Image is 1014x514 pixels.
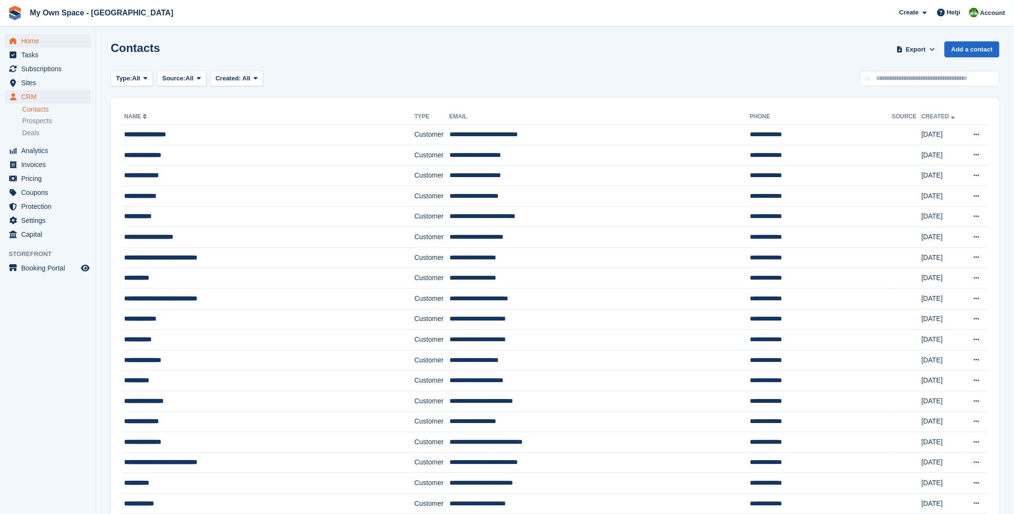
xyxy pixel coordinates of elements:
[111,71,153,87] button: Type: All
[216,75,241,82] span: Created:
[899,8,919,17] span: Create
[414,432,449,453] td: Customer
[21,76,79,90] span: Sites
[414,350,449,371] td: Customer
[922,493,964,514] td: [DATE]
[922,186,964,206] td: [DATE]
[26,5,177,21] a: My Own Space - [GEOGRAPHIC_DATA]
[21,228,79,241] span: Capital
[21,261,79,275] span: Booking Portal
[5,90,91,103] a: menu
[186,74,194,83] span: All
[922,227,964,248] td: [DATE]
[5,261,91,275] a: menu
[162,74,185,83] span: Source:
[922,206,964,227] td: [DATE]
[132,74,141,83] span: All
[922,371,964,391] td: [DATE]
[414,186,449,206] td: Customer
[906,45,926,54] span: Export
[5,158,91,171] a: menu
[980,8,1005,18] span: Account
[210,71,263,87] button: Created: All
[21,186,79,199] span: Coupons
[414,330,449,350] td: Customer
[22,116,91,126] a: Prospects
[945,41,1000,57] a: Add a contact
[22,128,91,138] a: Deals
[969,8,979,17] img: Keely
[21,62,79,76] span: Subscriptions
[750,109,892,125] th: Phone
[21,200,79,213] span: Protection
[21,90,79,103] span: CRM
[21,144,79,157] span: Analytics
[5,214,91,227] a: menu
[892,109,922,125] th: Source
[414,452,449,473] td: Customer
[414,227,449,248] td: Customer
[414,371,449,391] td: Customer
[5,76,91,90] a: menu
[449,109,750,125] th: Email
[243,75,251,82] span: All
[9,249,96,259] span: Storefront
[414,411,449,432] td: Customer
[5,62,91,76] a: menu
[922,166,964,186] td: [DATE]
[8,6,22,20] img: stora-icon-8386f47178a22dfd0bd8f6a31ec36ba5ce8667c1dd55bd0f319d3a0aa187defe.svg
[5,34,91,48] a: menu
[922,247,964,268] td: [DATE]
[21,158,79,171] span: Invoices
[414,125,449,145] td: Customer
[5,172,91,185] a: menu
[414,268,449,289] td: Customer
[22,116,52,126] span: Prospects
[922,391,964,411] td: [DATE]
[922,113,957,120] a: Created
[414,391,449,411] td: Customer
[414,288,449,309] td: Customer
[116,74,132,83] span: Type:
[22,128,39,138] span: Deals
[922,452,964,473] td: [DATE]
[5,48,91,62] a: menu
[5,200,91,213] a: menu
[21,214,79,227] span: Settings
[414,109,449,125] th: Type
[922,411,964,432] td: [DATE]
[895,41,937,57] button: Export
[922,309,964,330] td: [DATE]
[922,432,964,453] td: [DATE]
[124,113,149,120] a: Name
[414,493,449,514] td: Customer
[79,262,91,274] a: Preview store
[922,473,964,494] td: [DATE]
[922,145,964,166] td: [DATE]
[414,206,449,227] td: Customer
[414,247,449,268] td: Customer
[922,350,964,371] td: [DATE]
[5,228,91,241] a: menu
[111,41,160,54] h1: Contacts
[414,309,449,330] td: Customer
[922,288,964,309] td: [DATE]
[922,330,964,350] td: [DATE]
[922,125,964,145] td: [DATE]
[414,166,449,186] td: Customer
[5,144,91,157] a: menu
[5,186,91,199] a: menu
[157,71,206,87] button: Source: All
[21,172,79,185] span: Pricing
[22,105,91,114] a: Contacts
[922,268,964,289] td: [DATE]
[414,145,449,166] td: Customer
[947,8,961,17] span: Help
[21,34,79,48] span: Home
[21,48,79,62] span: Tasks
[414,473,449,494] td: Customer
